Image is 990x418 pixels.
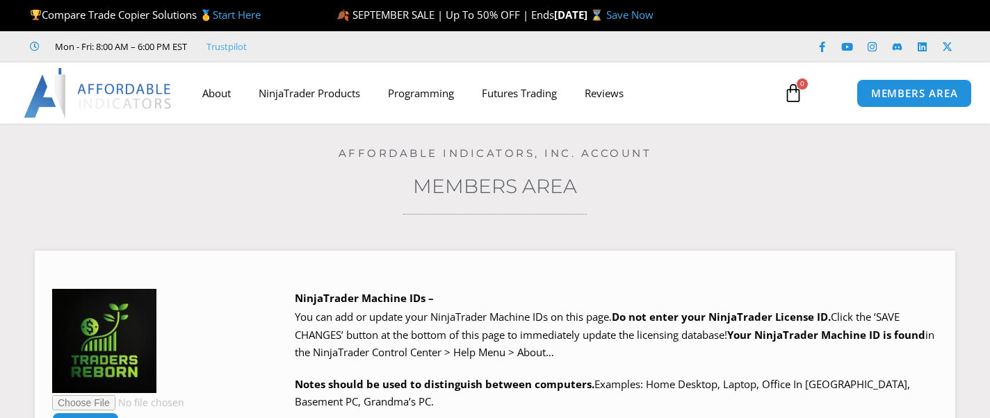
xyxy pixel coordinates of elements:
span: You can add or update your NinjaTrader Machine IDs on this page. [295,310,612,324]
span: Click the ‘SAVE CHANGES’ button at the bottom of this page to immediately update the licensing da... [295,310,934,359]
span: Examples: Home Desktop, Laptop, Office In [GEOGRAPHIC_DATA], Basement PC, Grandma’s PC. [295,377,910,409]
nav: Menu [188,77,772,109]
img: LogoAI | Affordable Indicators – NinjaTrader [24,68,173,118]
img: IMG_20230509_230143_219-150x150.jpg [52,289,156,393]
span: 🍂 SEPTEMBER SALE | Up To 50% OFF | Ends [336,8,554,22]
span: 0 [797,78,808,90]
a: Start Here [213,8,261,22]
a: Members Area [413,174,577,198]
img: 🏆 [31,10,41,20]
strong: Your NinjaTrader Machine ID is found [727,328,925,342]
a: Save Now [606,8,654,22]
span: Mon - Fri: 8:00 AM – 6:00 PM EST [51,38,187,55]
a: Trustpilot [206,38,247,55]
span: Compare Trade Copier Solutions 🥇 [30,8,261,22]
a: Reviews [571,77,638,109]
strong: Notes should be used to distinguish between computers. [295,377,594,391]
a: NinjaTrader Products [245,77,374,109]
b: Do not enter your NinjaTrader License ID. [612,310,831,324]
a: Futures Trading [468,77,571,109]
a: Affordable Indicators, Inc. Account [339,147,652,160]
b: NinjaTrader Machine IDs – [295,291,434,305]
a: Programming [374,77,468,109]
a: 0 [763,73,824,113]
a: About [188,77,245,109]
span: MEMBERS AREA [871,88,958,99]
strong: [DATE] ⌛ [554,8,606,22]
a: MEMBERS AREA [857,79,973,108]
